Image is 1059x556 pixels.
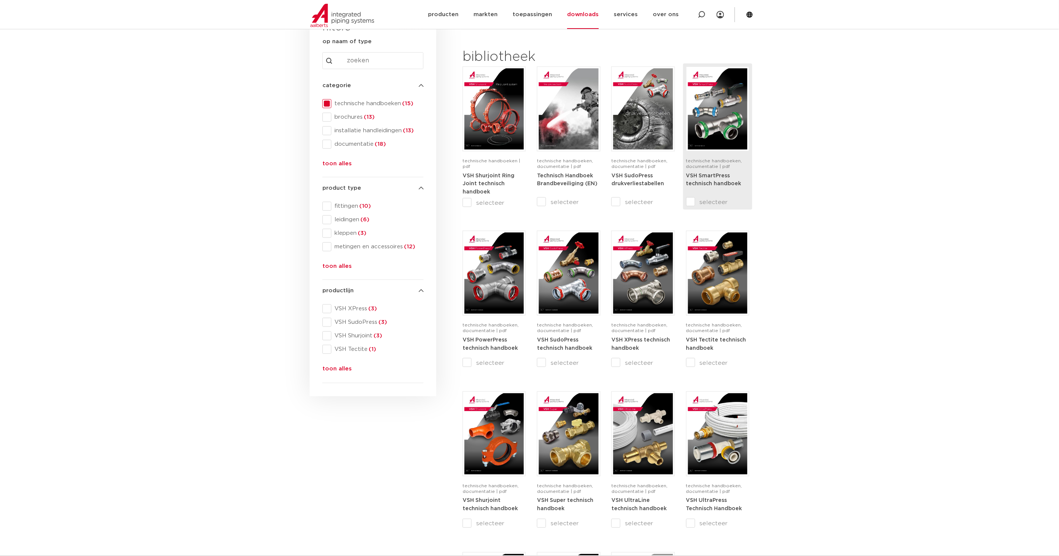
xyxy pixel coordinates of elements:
[539,68,598,150] img: FireProtection_A4TM_5007915_2025_2.0_EN-pdf.jpg
[322,286,424,295] h4: productlijn
[463,323,519,333] span: technische handboeken, documentatie | pdf
[372,333,382,338] span: (3)
[686,483,742,494] span: technische handboeken, documentatie | pdf
[463,519,526,528] label: selecteer
[463,337,518,351] a: VSH PowerPress technisch handboek
[322,99,424,108] div: technische handboeken(15)
[611,159,667,169] span: technische handboeken, documentatie | pdf
[686,323,742,333] span: technische handboeken, documentatie | pdf
[322,345,424,354] div: VSH Tectite(1)
[537,483,593,494] span: technische handboeken, documentatie | pdf
[611,173,664,187] a: VSH SudoPress drukverliestabellen
[611,198,675,207] label: selecteer
[331,346,424,353] span: VSH Tectite
[688,68,747,150] img: VSH-SmartPress_A4TM_5009301_2023_2.0-EN-pdf.jpg
[322,215,424,224] div: leidingen(6)
[463,173,514,195] a: VSH Shurjoint Ring Joint technisch handboek
[613,233,673,314] img: VSH-XPress_A4TM_5008762_2025_4.1_NL-pdf.jpg
[537,337,592,351] a: VSH SudoPress technisch handboek
[331,243,424,251] span: metingen en accessoires
[322,304,424,313] div: VSH XPress(3)
[539,233,598,314] img: VSH-SudoPress_A4TM_5001604-2023-3.0_NL-pdf.jpg
[331,216,424,224] span: leidingen
[686,519,749,528] label: selecteer
[331,127,424,134] span: installatie handleidingen
[331,100,424,107] span: technische handboeken
[374,141,386,147] span: (18)
[331,230,424,237] span: kleppen
[322,364,352,376] button: toon alles
[611,483,667,494] span: technische handboeken, documentatie | pdf
[358,203,371,209] span: (10)
[322,159,352,171] button: toon alles
[322,140,424,149] div: documentatie(18)
[464,393,524,474] img: VSH-Shurjoint_A4TM_5008731_2024_3.0_EN-pdf.jpg
[377,319,387,325] span: (3)
[322,39,372,44] strong: op naam of type
[322,81,424,90] h4: categorie
[357,230,366,236] span: (3)
[368,346,376,352] span: (1)
[463,159,520,169] span: technische handboeken | pdf
[537,159,593,169] span: technische handboeken, documentatie | pdf
[686,159,742,169] span: technische handboeken, documentatie | pdf
[613,393,673,474] img: VSH-UltraLine_A4TM_5010216_2022_1.0_NL-pdf.jpg
[686,337,746,351] a: VSH Tectite technisch handboek
[331,141,424,148] span: documentatie
[463,498,518,512] a: VSH Shurjoint technisch handboek
[463,483,519,494] span: technische handboeken, documentatie | pdf
[402,128,414,133] span: (13)
[331,319,424,326] span: VSH SudoPress
[463,358,526,367] label: selecteer
[611,498,667,512] a: VSH UltraLine technisch handboek
[331,305,424,313] span: VSH XPress
[322,229,424,238] div: kleppen(3)
[322,318,424,327] div: VSH SudoPress(3)
[322,331,424,340] div: VSH Shurjoint(3)
[464,68,524,150] img: VSH-Shurjoint-RJ_A4TM_5011380_2025_1.1_EN-pdf.jpg
[322,262,352,274] button: toon alles
[686,198,749,207] label: selecteer
[403,244,415,249] span: (12)
[611,337,670,351] a: VSH XPress technisch handboek
[537,198,600,207] label: selecteer
[611,358,675,367] label: selecteer
[537,358,600,367] label: selecteer
[331,332,424,340] span: VSH Shurjoint
[686,498,742,512] a: VSH UltraPress Technisch Handboek
[363,114,375,120] span: (13)
[463,198,526,207] label: selecteer
[367,306,377,311] span: (3)
[537,519,600,528] label: selecteer
[688,393,747,474] img: VSH-UltraPress_A4TM_5008751_2025_3.0_NL-pdf.jpg
[322,113,424,122] div: brochures(13)
[322,202,424,211] div: fittingen(10)
[537,173,598,187] a: Technisch Handboek Brandbeveiliging (EN)
[322,184,424,193] h4: product type
[322,126,424,135] div: installatie handleidingen(13)
[686,358,749,367] label: selecteer
[463,48,596,66] h2: bibliotheek
[537,498,593,512] a: VSH Super technisch handboek
[322,242,424,251] div: metingen en accessoires(12)
[401,101,413,106] span: (15)
[537,323,593,333] span: technische handboeken, documentatie | pdf
[686,173,741,187] a: VSH SmartPress technisch handboek
[613,68,673,150] img: VSH-SudoPress_A4PLT_5007706_2024-2.0_NL-pdf.jpg
[359,217,369,222] span: (6)
[611,323,667,333] span: technische handboeken, documentatie | pdf
[539,393,598,474] img: VSH-Super_A4TM_5007411-2022-2.1_NL-1-pdf.jpg
[464,233,524,314] img: VSH-PowerPress_A4TM_5008817_2024_3.1_NL-pdf.jpg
